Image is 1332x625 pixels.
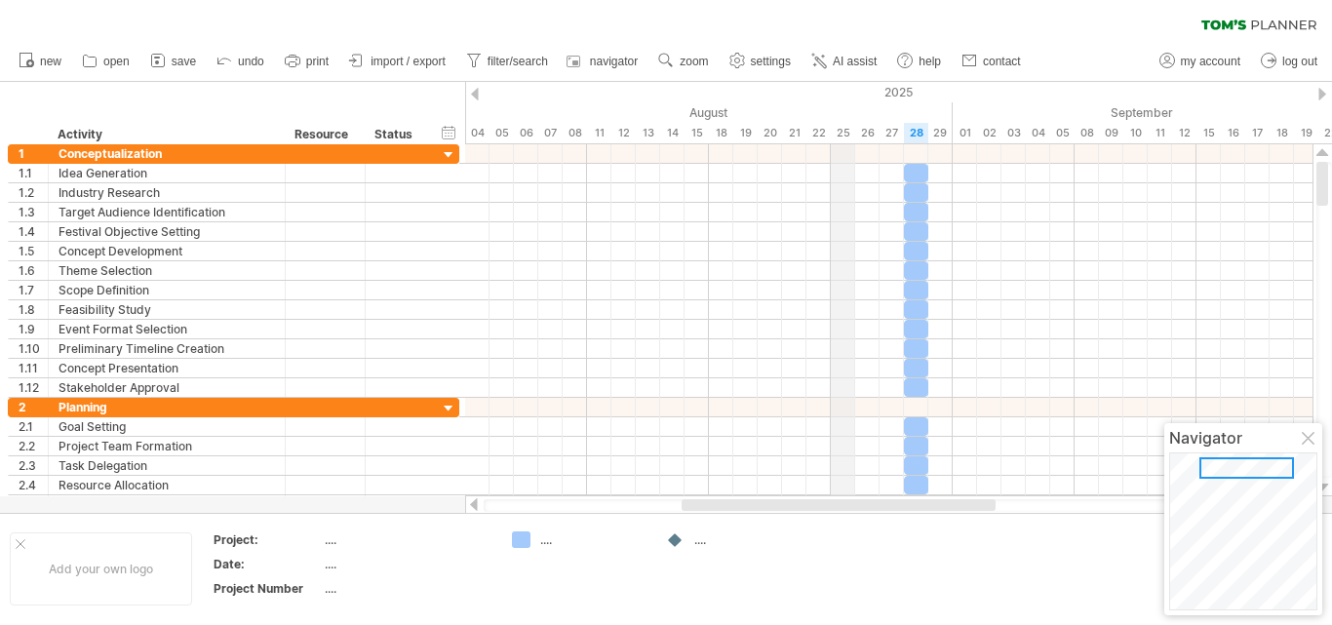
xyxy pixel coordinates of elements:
div: Thursday, 7 August 2025 [538,123,563,143]
span: contact [983,55,1021,68]
a: save [145,49,202,74]
div: 2.2 [19,437,48,455]
div: Monday, 25 August 2025 [831,123,855,143]
div: Planning [59,398,275,416]
div: Monday, 11 August 2025 [587,123,611,143]
div: 2.5 [19,495,48,514]
a: my account [1155,49,1246,74]
div: Friday, 19 September 2025 [1294,123,1318,143]
div: Scope Definition [59,281,275,299]
div: Feasibility Study [59,300,275,319]
div: Wednesday, 6 August 2025 [514,123,538,143]
div: Tuesday, 9 September 2025 [1099,123,1123,143]
div: Goal Setting [59,417,275,436]
div: Concept Development [59,242,275,260]
span: filter/search [488,55,548,68]
div: Preliminary Timeline Creation [59,339,275,358]
span: navigator [590,55,638,68]
a: print [280,49,334,74]
div: Project: [214,531,321,548]
div: Thursday, 28 August 2025 [904,123,928,143]
span: AI assist [833,55,877,68]
div: .... [325,580,489,597]
a: new [14,49,67,74]
div: Target Audience Identification [59,203,275,221]
span: print [306,55,329,68]
div: Stakeholder Approval [59,378,275,397]
a: settings [725,49,797,74]
div: 1.11 [19,359,48,377]
div: Resource [294,125,354,144]
div: Monday, 1 September 2025 [953,123,977,143]
div: 2.1 [19,417,48,436]
div: Wednesday, 13 August 2025 [636,123,660,143]
span: settings [751,55,791,68]
div: Wednesday, 17 September 2025 [1245,123,1270,143]
span: undo [238,55,264,68]
div: Theme Selection [59,261,275,280]
div: Detailed Timeline Development [59,495,275,514]
div: Activity [58,125,274,144]
div: 2.4 [19,476,48,494]
div: 1.6 [19,261,48,280]
div: Monday, 4 August 2025 [465,123,490,143]
div: Tuesday, 16 September 2025 [1221,123,1245,143]
div: Tuesday, 26 August 2025 [855,123,880,143]
div: 1.9 [19,320,48,338]
div: Monday, 18 August 2025 [709,123,733,143]
div: Tuesday, 5 August 2025 [490,123,514,143]
div: Tuesday, 19 August 2025 [733,123,758,143]
div: Thursday, 21 August 2025 [782,123,806,143]
div: Project Team Formation [59,437,275,455]
a: AI assist [806,49,882,74]
div: Idea Generation [59,164,275,182]
div: 1.5 [19,242,48,260]
a: log out [1256,49,1323,74]
span: import / export [371,55,446,68]
div: Conceptualization [59,144,275,163]
div: Add your own logo [10,532,192,605]
span: log out [1282,55,1317,68]
div: 2.3 [19,456,48,475]
a: zoom [653,49,714,74]
span: help [919,55,941,68]
div: .... [694,531,801,548]
span: zoom [680,55,708,68]
span: save [172,55,196,68]
div: Friday, 22 August 2025 [806,123,831,143]
div: Friday, 8 August 2025 [563,123,587,143]
div: Date: [214,556,321,572]
div: Thursday, 11 September 2025 [1148,123,1172,143]
div: 1.2 [19,183,48,202]
div: 1.7 [19,281,48,299]
div: Event Format Selection [59,320,275,338]
div: Friday, 12 September 2025 [1172,123,1196,143]
div: Tuesday, 2 September 2025 [977,123,1001,143]
div: Wednesday, 20 August 2025 [758,123,782,143]
div: .... [325,556,489,572]
a: contact [957,49,1027,74]
span: open [103,55,130,68]
div: Wednesday, 3 September 2025 [1001,123,1026,143]
div: 1.8 [19,300,48,319]
div: 1.3 [19,203,48,221]
a: open [77,49,136,74]
div: Status [374,125,417,144]
div: Industry Research [59,183,275,202]
div: 1 [19,144,48,163]
div: August 2025 [441,102,953,123]
div: Concept Presentation [59,359,275,377]
div: Festival Objective Setting [59,222,275,241]
a: help [892,49,947,74]
div: Wednesday, 10 September 2025 [1123,123,1148,143]
div: Tuesday, 12 August 2025 [611,123,636,143]
div: Friday, 5 September 2025 [1050,123,1075,143]
div: Wednesday, 27 August 2025 [880,123,904,143]
div: Task Delegation [59,456,275,475]
div: .... [325,531,489,548]
div: Friday, 29 August 2025 [928,123,953,143]
div: 1.12 [19,378,48,397]
div: 1.10 [19,339,48,358]
a: undo [212,49,270,74]
div: .... [540,531,646,548]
